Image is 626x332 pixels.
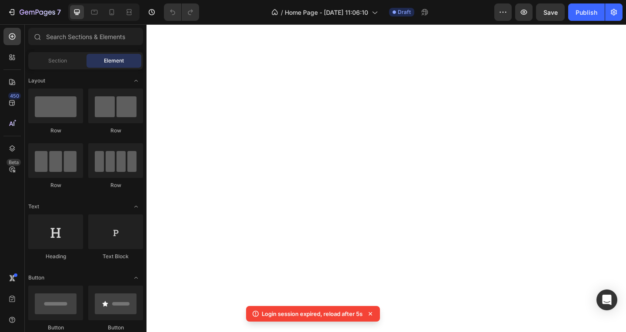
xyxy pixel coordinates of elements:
span: Home Page - [DATE] 11:06:10 [285,8,368,17]
div: Button [88,324,143,332]
div: Row [88,127,143,135]
div: Undo/Redo [164,3,199,21]
span: Save [543,9,558,16]
div: Publish [576,8,597,17]
div: Heading [28,253,83,260]
iframe: Design area [147,24,626,332]
div: Button [28,324,83,332]
div: 450 [8,92,21,99]
span: Text [28,203,39,210]
span: Layout [28,77,45,85]
span: Button [28,274,44,282]
div: Row [28,181,83,189]
div: Row [28,127,83,135]
div: Open Intercom Messenger [596,289,617,310]
span: Element [104,57,124,65]
input: Search Sections & Elements [28,28,143,45]
span: Toggle open [129,74,143,88]
button: Publish [568,3,605,21]
span: Draft [398,8,411,16]
span: Section [48,57,67,65]
div: Row [88,181,143,189]
p: Login session expired, reload after 5s [262,309,363,318]
button: Save [536,3,565,21]
div: Text Block [88,253,143,260]
span: / [281,8,283,17]
p: 7 [57,7,61,17]
span: Toggle open [129,200,143,214]
span: Toggle open [129,271,143,285]
div: Beta [7,159,21,166]
button: 7 [3,3,65,21]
